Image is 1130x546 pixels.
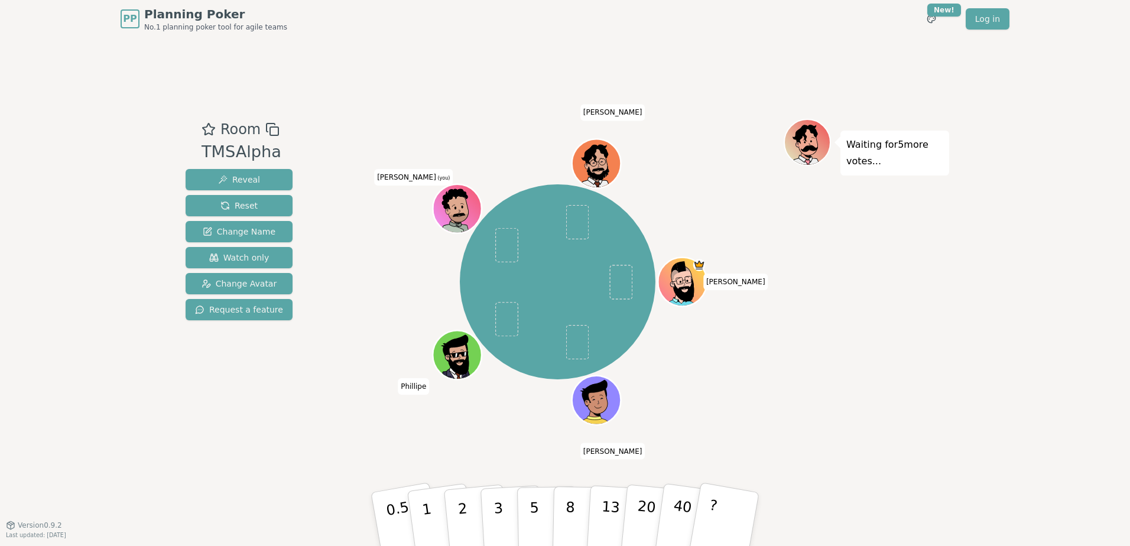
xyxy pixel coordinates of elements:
span: Watch only [209,252,269,264]
a: PPPlanning PokerNo.1 planning poker tool for agile teams [121,6,287,32]
span: Click to change your name [580,105,645,121]
a: Log in [966,8,1009,30]
button: Reset [186,195,293,216]
span: Room [220,119,261,140]
span: Last updated: [DATE] [6,532,66,538]
span: (you) [436,175,450,181]
button: New! [921,8,942,30]
div: New! [927,4,961,17]
span: Version 0.9.2 [18,521,62,530]
button: Click to change your avatar [434,186,480,232]
span: Click to change your name [398,378,429,395]
span: Reveal [218,174,260,186]
button: Watch only [186,247,293,268]
button: Version0.9.2 [6,521,62,530]
p: Waiting for 5 more votes... [846,136,943,170]
span: Toce is the host [693,259,705,271]
button: Change Avatar [186,273,293,294]
span: Change Avatar [202,278,277,290]
button: Reveal [186,169,293,190]
span: No.1 planning poker tool for agile teams [144,22,287,32]
span: Click to change your name [580,443,645,460]
button: Change Name [186,221,293,242]
button: Add as favourite [202,119,216,140]
span: PP [123,12,137,26]
span: Request a feature [195,304,283,316]
span: Reset [220,200,258,212]
span: Click to change your name [374,169,453,186]
span: Planning Poker [144,6,287,22]
button: Request a feature [186,299,293,320]
div: TMSAlpha [202,140,281,164]
span: Click to change your name [703,274,768,290]
span: Change Name [203,226,275,238]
